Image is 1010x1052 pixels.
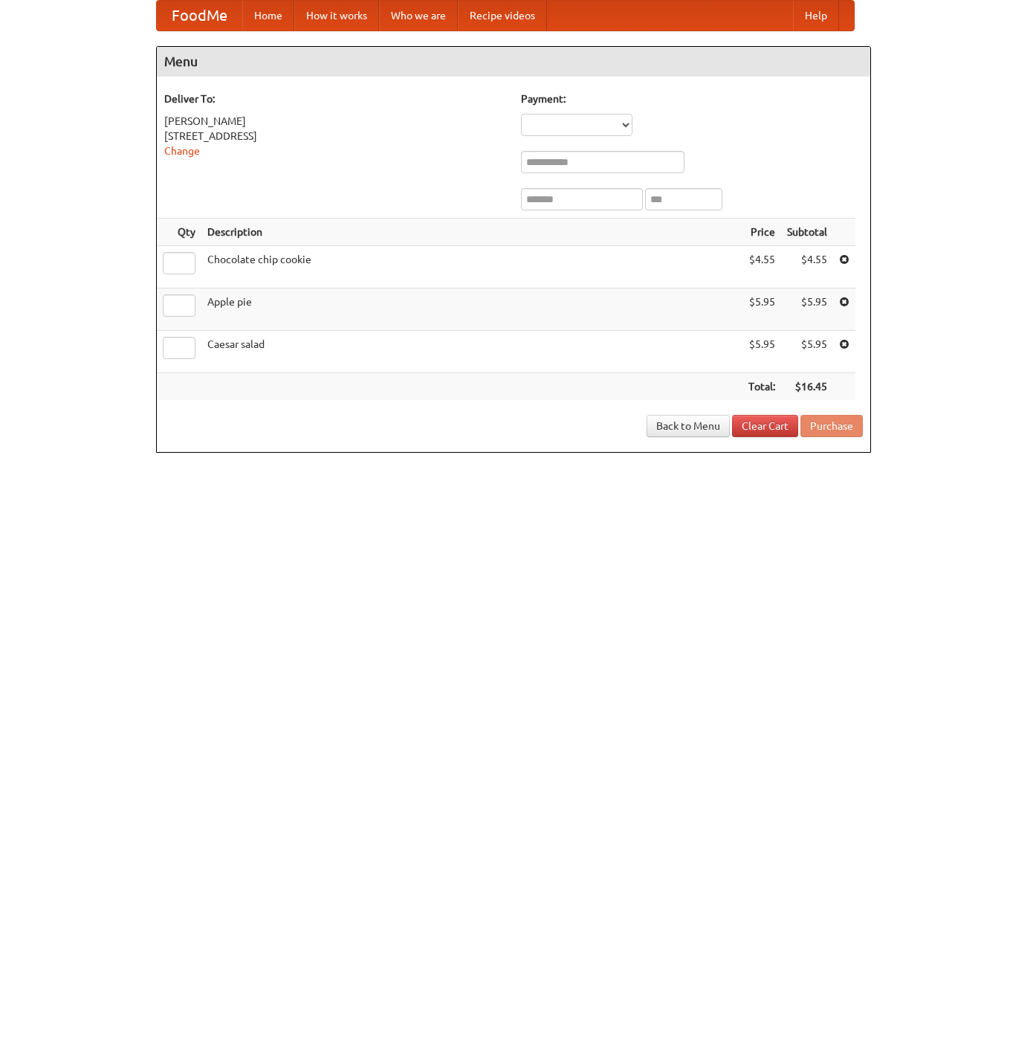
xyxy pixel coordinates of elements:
[793,1,839,30] a: Help
[242,1,294,30] a: Home
[742,288,781,331] td: $5.95
[647,415,730,437] a: Back to Menu
[742,331,781,373] td: $5.95
[164,91,506,106] h5: Deliver To:
[781,288,833,331] td: $5.95
[521,91,863,106] h5: Payment:
[201,331,742,373] td: Caesar salad
[781,219,833,246] th: Subtotal
[164,145,200,157] a: Change
[781,246,833,288] td: $4.55
[781,373,833,401] th: $16.45
[164,129,506,143] div: [STREET_ADDRESS]
[157,1,242,30] a: FoodMe
[201,219,742,246] th: Description
[157,47,870,77] h4: Menu
[157,219,201,246] th: Qty
[742,373,781,401] th: Total:
[294,1,379,30] a: How it works
[458,1,547,30] a: Recipe videos
[201,288,742,331] td: Apple pie
[800,415,863,437] button: Purchase
[379,1,458,30] a: Who we are
[742,219,781,246] th: Price
[732,415,798,437] a: Clear Cart
[742,246,781,288] td: $4.55
[781,331,833,373] td: $5.95
[201,246,742,288] td: Chocolate chip cookie
[164,114,506,129] div: [PERSON_NAME]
